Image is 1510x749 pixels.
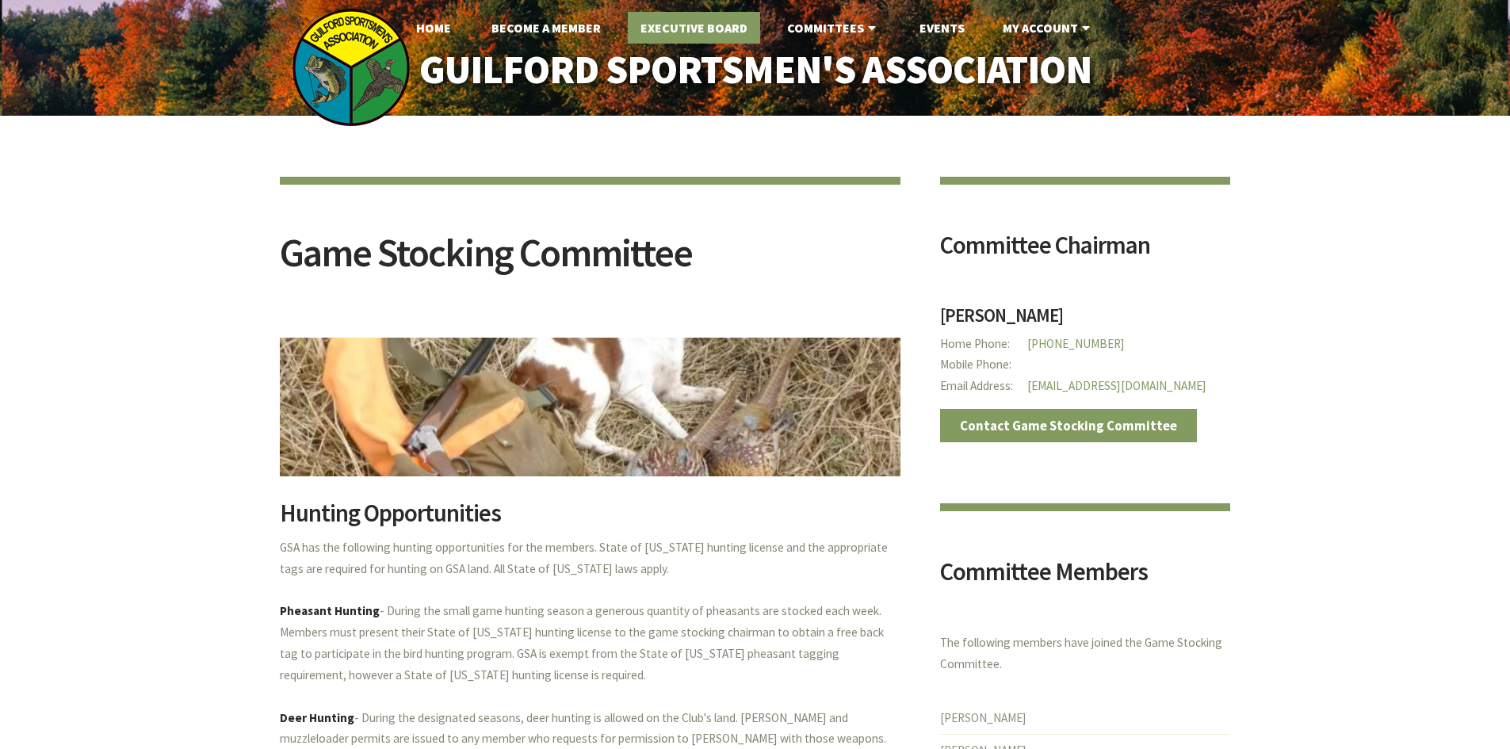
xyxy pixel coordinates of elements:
a: Executive Board [628,12,760,44]
a: Events [907,12,977,44]
a: [PHONE_NUMBER] [1027,336,1125,351]
p: The following members have joined the Game Stocking Committee. [940,632,1231,675]
a: Contact Game Stocking Committee [940,409,1198,442]
h2: Committee Members [940,560,1231,596]
a: Committees [774,12,893,44]
a: Home [403,12,464,44]
h2: Hunting Opportunities [280,501,900,537]
a: Become A Member [479,12,614,44]
h2: Game Stocking Committee [280,233,900,292]
span: Mobile Phone [940,354,1027,376]
a: [EMAIL_ADDRESS][DOMAIN_NAME] [1027,378,1206,393]
h3: [PERSON_NAME] [940,306,1231,334]
span: Home Phone [940,334,1027,355]
a: [PERSON_NAME] [940,710,1026,725]
strong: Pheasant Hunting [280,603,380,618]
a: Guilford Sportsmen's Association [385,36,1125,104]
a: My Account [990,12,1107,44]
h2: Committee Chairman [940,233,1231,269]
span: Email Address [940,376,1027,397]
strong: Deer Hunting [280,710,354,725]
img: logo_sm.png [292,8,411,127]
